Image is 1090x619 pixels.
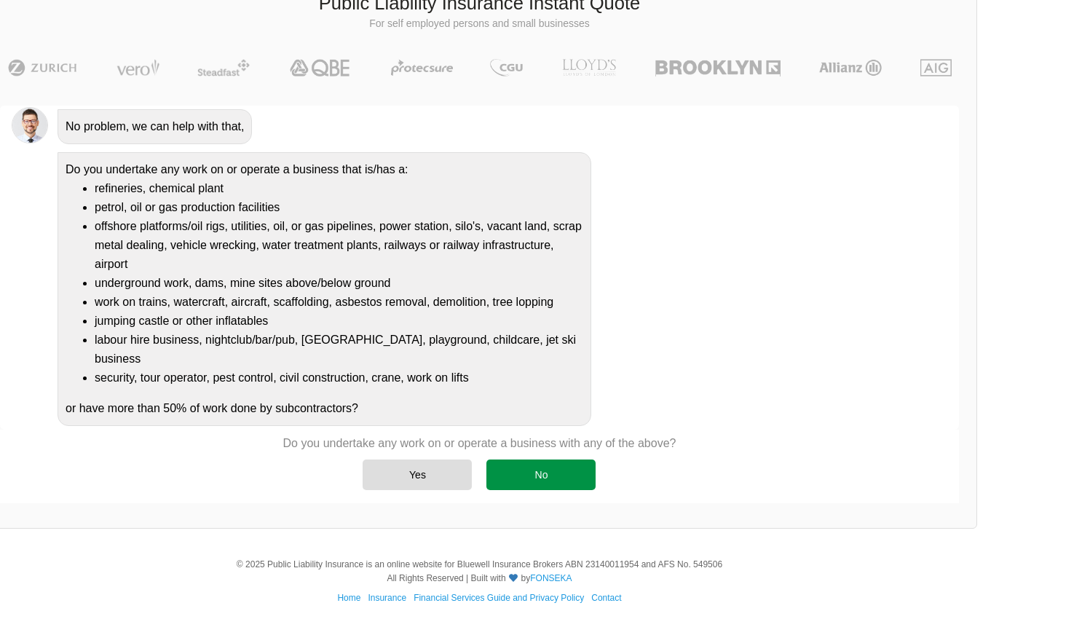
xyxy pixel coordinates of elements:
[58,152,591,426] div: Do you undertake any work on or operate a business that is/has a: or have more than 50% of work d...
[95,293,583,312] li: work on trains, watercraft, aircraft, scaffolding, asbestos removal, demolition, tree lopping
[95,331,583,368] li: labour hire business, nightclub/bar/pub, [GEOGRAPHIC_DATA], playground, childcare, jet ski business
[649,59,786,76] img: Brooklyn | Public Liability Insurance
[385,59,459,76] img: Protecsure | Public Liability Insurance
[281,59,360,76] img: QBE | Public Liability Insurance
[58,109,252,144] div: No problem, we can help with that,
[368,593,406,603] a: Insurance
[486,460,596,490] div: No
[530,573,572,583] a: FONSEKA
[95,274,583,293] li: underground work, dams, mine sites above/below ground
[95,198,583,217] li: petrol, oil or gas production facilities
[95,179,583,198] li: refineries, chemical plant
[1,59,84,76] img: Zurich | Public Liability Insurance
[95,312,583,331] li: jumping castle or other inflatables
[12,107,48,143] img: Chatbot | PLI
[337,593,360,603] a: Home
[110,59,166,76] img: Vero | Public Liability Insurance
[915,59,957,76] img: AIG | Public Liability Insurance
[95,368,583,387] li: security, tour operator, pest control, civil construction, crane, work on lifts
[484,59,528,76] img: CGU | Public Liability Insurance
[591,593,621,603] a: Contact
[191,59,256,76] img: Steadfast | Public Liability Insurance
[283,435,676,452] p: Do you undertake any work on or operate a business with any of the above?
[812,59,889,76] img: Allianz | Public Liability Insurance
[95,217,583,274] li: offshore platforms/oil rigs, utilities, oil, or gas pipelines, power station, silo's, vacant land...
[363,460,472,490] div: Yes
[414,593,584,603] a: Financial Services Guide and Privacy Policy
[554,59,624,76] img: LLOYD's | Public Liability Insurance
